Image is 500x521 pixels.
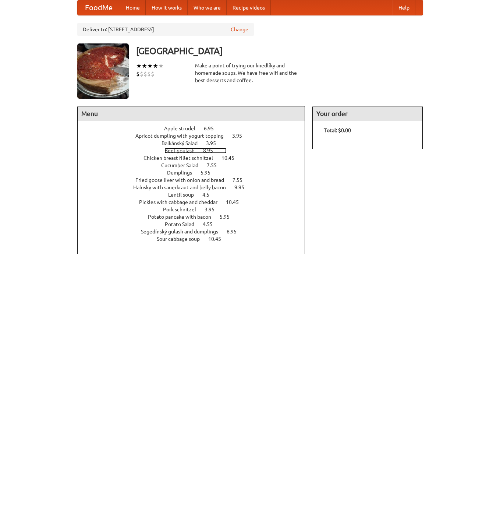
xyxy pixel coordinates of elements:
a: Potato Salad 4.55 [165,221,226,227]
span: Apple strudel [164,126,203,131]
a: Change [231,26,248,33]
div: Make a point of trying our knedlíky and homemade soups. We have free wifi and the best desserts a... [195,62,305,84]
span: Potato pancake with bacon [148,214,219,220]
li: $ [143,70,147,78]
a: Halusky with sauerkraut and belly bacon 9.95 [133,184,258,190]
div: Deliver to: [STREET_ADDRESS] [77,23,254,36]
span: 6.95 [204,126,221,131]
li: $ [147,70,151,78]
span: 7.55 [233,177,250,183]
span: Dumplings [167,170,199,176]
li: ★ [136,62,142,70]
a: Help [393,0,415,15]
span: 10.45 [208,236,228,242]
span: Balkánský Salad [162,140,205,146]
li: $ [151,70,155,78]
a: Chicken breast fillet schnitzel 10.45 [143,155,248,161]
li: ★ [142,62,147,70]
span: 5.95 [201,170,218,176]
h4: Your order [313,106,422,121]
li: ★ [158,62,164,70]
span: 4.55 [203,221,220,227]
a: FoodMe [78,0,120,15]
img: angular.jpg [77,43,129,99]
span: Pork schnitzel [163,207,203,212]
a: Balkánský Salad 3.95 [162,140,230,146]
span: 7.55 [207,162,224,168]
span: Fried goose liver with onion and bread [135,177,231,183]
b: Total: $0.00 [324,127,351,133]
a: Pork schnitzel 3.95 [163,207,228,212]
span: 3.95 [205,207,222,212]
a: Apricot dumpling with yogurt topping 3.95 [135,133,256,139]
span: 4.5 [202,192,217,198]
a: Cucumber Salad 7.55 [161,162,230,168]
a: Pickles with cabbage and cheddar 10.45 [139,199,252,205]
span: 3.95 [206,140,223,146]
span: 3.95 [232,133,249,139]
a: Recipe videos [227,0,271,15]
span: Pickles with cabbage and cheddar [139,199,225,205]
h4: Menu [78,106,305,121]
a: Lentil soup 4.5 [168,192,223,198]
span: Potato Salad [165,221,202,227]
span: 10.45 [226,199,246,205]
span: 8.95 [203,148,220,154]
span: 10.45 [221,155,242,161]
span: Apricot dumpling with yogurt topping [135,133,231,139]
li: $ [140,70,143,78]
a: Segedínský gulash and dumplings 6.95 [141,229,250,235]
li: ★ [153,62,158,70]
a: Fried goose liver with onion and bread 7.55 [135,177,256,183]
a: How it works [146,0,188,15]
a: Apple strudel 6.95 [164,126,227,131]
h3: [GEOGRAPHIC_DATA] [136,43,423,58]
a: Potato pancake with bacon 5.95 [148,214,243,220]
a: Beef goulash 8.95 [164,148,227,154]
li: ★ [147,62,153,70]
span: Lentil soup [168,192,201,198]
span: 5.95 [220,214,237,220]
span: Beef goulash [164,148,202,154]
span: Sour cabbage soup [157,236,207,242]
a: Sour cabbage soup 10.45 [157,236,235,242]
a: Dumplings 5.95 [167,170,224,176]
span: Segedínský gulash and dumplings [141,229,226,235]
a: Home [120,0,146,15]
a: Who we are [188,0,227,15]
li: $ [136,70,140,78]
span: 9.95 [234,184,252,190]
span: 6.95 [227,229,244,235]
span: Halusky with sauerkraut and belly bacon [133,184,233,190]
span: Cucumber Salad [161,162,206,168]
span: Chicken breast fillet schnitzel [143,155,220,161]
